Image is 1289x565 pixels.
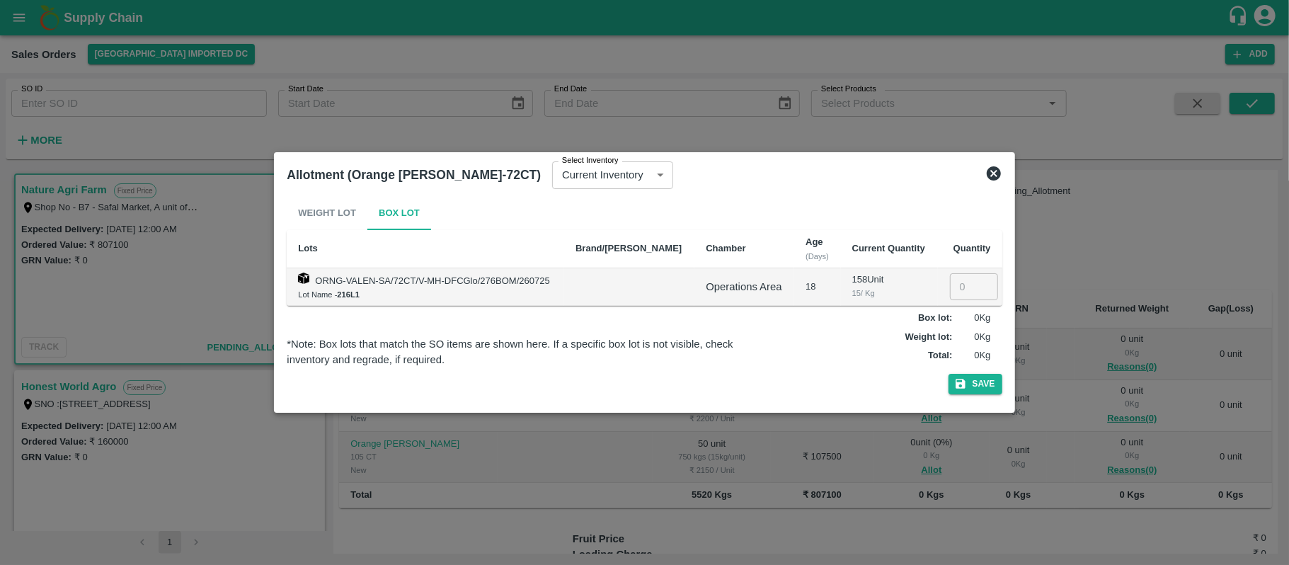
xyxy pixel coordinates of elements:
[949,374,1002,394] button: Save
[298,273,309,284] img: box
[905,331,953,344] label: Weight lot :
[287,168,541,182] b: Allotment (Orange [PERSON_NAME]-72CT)
[806,250,829,263] div: (Days)
[298,243,317,253] b: Lots
[287,336,763,368] div: *Note: Box lots that match the SO items are shown here. If a specific box lot is not visible, che...
[841,268,938,306] td: 158 Unit
[287,268,564,306] td: ORNG-VALEN-SA/72CT/V-MH-DFCGlo/276BOM/260725
[337,290,360,299] b: 216L1
[852,287,927,299] div: 15 / Kg
[298,288,553,301] div: Lot Name -
[852,243,925,253] b: Current Quantity
[956,349,991,363] p: 0 Kg
[562,167,643,183] p: Current Inventory
[706,279,783,295] div: Operations Area
[956,312,991,325] p: 0 Kg
[806,236,823,247] b: Age
[794,268,840,306] td: 18
[575,243,682,253] b: Brand/[PERSON_NAME]
[953,243,991,253] b: Quantity
[367,196,431,230] button: Box Lot
[928,349,952,363] label: Total :
[706,243,745,253] b: Chamber
[918,312,952,325] label: Box lot :
[950,273,998,300] input: 0
[956,331,991,344] p: 0 Kg
[562,155,619,166] label: Select Inventory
